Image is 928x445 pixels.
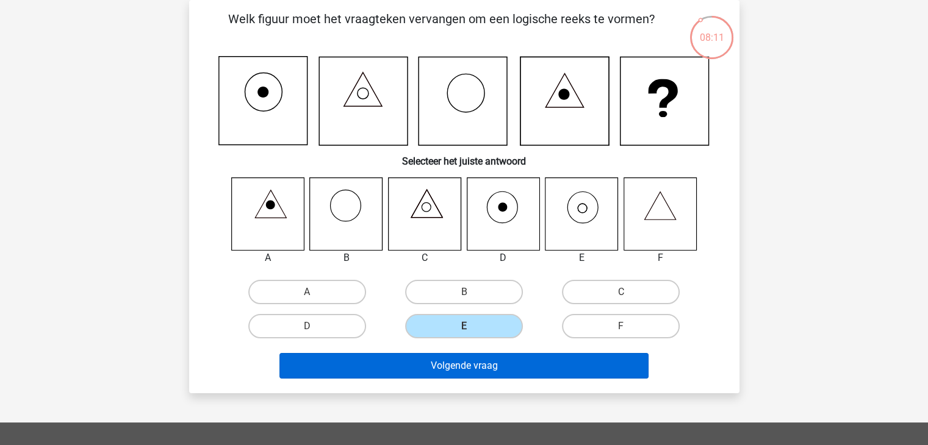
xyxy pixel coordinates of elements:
[300,251,392,265] div: B
[614,251,707,265] div: F
[405,280,523,304] label: B
[279,353,649,379] button: Volgende vraag
[248,280,366,304] label: A
[562,280,680,304] label: C
[209,146,720,167] h6: Selecteer het juiste antwoord
[458,251,550,265] div: D
[222,251,314,265] div: A
[379,251,471,265] div: C
[405,314,523,338] label: E
[562,314,680,338] label: F
[689,15,735,45] div: 08:11
[248,314,366,338] label: D
[209,10,674,46] p: Welk figuur moet het vraagteken vervangen om een logische reeks te vormen?
[536,251,628,265] div: E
